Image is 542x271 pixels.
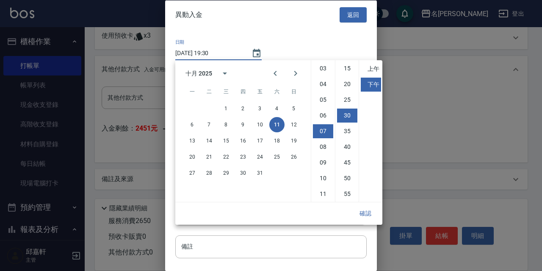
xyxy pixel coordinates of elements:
button: 7 [202,117,217,132]
button: Next month [285,63,306,84]
button: 8 [218,117,234,132]
span: 星期一 [185,83,200,100]
button: 26 [286,149,301,165]
li: 15 minutes [337,61,357,75]
li: 上午 [361,62,381,76]
span: 星期三 [218,83,234,100]
button: 19 [286,133,301,148]
button: 1 [218,101,234,116]
button: 25 [269,149,285,165]
div: 十月 2025 [185,69,212,78]
button: 3 [252,101,268,116]
li: 9 hours [313,156,333,170]
span: 異動入金 [175,10,202,19]
li: 45 minutes [337,156,357,170]
button: 24 [252,149,268,165]
button: 30 [235,165,251,181]
button: 31 [252,165,268,181]
button: 18 [269,133,285,148]
li: 50 minutes [337,171,357,185]
ul: Select hours [311,60,335,202]
button: 23 [235,149,251,165]
ul: Select minutes [335,60,359,202]
li: 3 hours [313,61,333,75]
button: calendar view is open, switch to year view [215,63,235,84]
span: 星期五 [252,83,268,100]
button: 確認 [352,206,379,221]
li: 下午 [361,78,381,92]
button: 6 [185,117,200,132]
button: 22 [218,149,234,165]
button: 10 [252,117,268,132]
li: 30 minutes [337,109,357,123]
button: 4 [269,101,285,116]
button: 28 [202,165,217,181]
input: YYYY/MM/DD hh:mm [175,46,243,60]
li: 55 minutes [337,187,357,201]
button: 14 [202,133,217,148]
li: 4 hours [313,77,333,91]
button: 16 [235,133,251,148]
button: Choose date, selected date is 2025-10-11 [246,43,267,63]
label: 日期 [175,39,184,45]
li: 11 hours [313,187,333,201]
li: 20 minutes [337,77,357,91]
button: 17 [252,133,268,148]
button: 返回 [340,7,367,22]
button: 27 [185,165,200,181]
li: 25 minutes [337,93,357,107]
button: 20 [185,149,200,165]
button: 29 [218,165,234,181]
button: 13 [185,133,200,148]
button: 15 [218,133,234,148]
button: 11 [269,117,285,132]
button: 5 [286,101,301,116]
span: 星期四 [235,83,251,100]
button: 21 [202,149,217,165]
li: 10 hours [313,171,333,185]
button: 12 [286,117,301,132]
button: Previous month [265,63,285,84]
li: 7 hours [313,124,333,138]
span: 星期六 [269,83,285,100]
li: 40 minutes [337,140,357,154]
li: 6 hours [313,109,333,123]
li: 8 hours [313,140,333,154]
button: 9 [235,117,251,132]
span: 星期二 [202,83,217,100]
span: 星期日 [286,83,301,100]
li: 35 minutes [337,124,357,138]
button: 2 [235,101,251,116]
li: 5 hours [313,93,333,107]
ul: Select meridiem [359,60,382,202]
